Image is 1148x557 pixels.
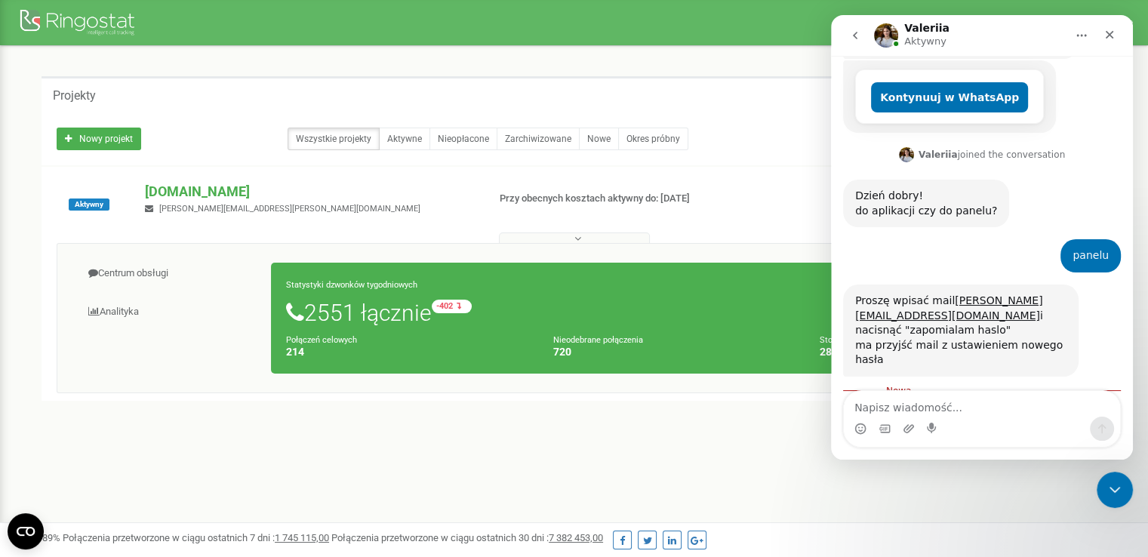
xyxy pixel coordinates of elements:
[500,192,741,206] p: Przy obecnych kosztach aktywny do: [DATE]
[145,182,475,202] p: [DOMAIN_NAME]
[331,532,603,543] span: Połączenia przetworzone w ciągu ostatnich 30 dni :
[288,128,380,150] a: Wszystkie projekty
[379,128,430,150] a: Aktywne
[69,255,272,292] a: Centrum obsługi
[831,15,1133,460] iframe: Intercom live chat
[820,346,1064,358] h4: 28,22 %
[820,335,947,345] small: Stosunek nieodebranych połączeń
[1097,472,1133,508] iframe: Intercom live chat
[553,346,798,358] h4: 720
[549,532,603,543] u: 7 382 453,00
[553,335,643,345] small: Nieodebrane połączenia
[286,335,357,345] small: Połączeń celowych
[286,280,417,290] small: Statystyki dzwonków tygodniowych
[286,300,1064,325] h1: 2551 łącznie
[497,128,580,150] a: Zarchiwizowane
[57,128,141,150] a: Nowy projekt
[286,346,531,358] h4: 214
[275,532,329,543] u: 1 745 115,00
[618,128,688,150] a: Okres próbny
[63,532,329,543] span: Połączenia przetworzone w ciągu ostatnich 7 dni :
[69,198,109,211] span: Aktywny
[53,89,96,103] h5: Projekty
[579,128,619,150] a: Nowe
[432,300,472,313] small: -402
[8,513,44,549] button: Open CMP widget
[69,294,272,331] a: Analityka
[429,128,497,150] a: Nieopłacone
[159,204,420,214] span: [PERSON_NAME][EMAIL_ADDRESS][PERSON_NAME][DOMAIN_NAME]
